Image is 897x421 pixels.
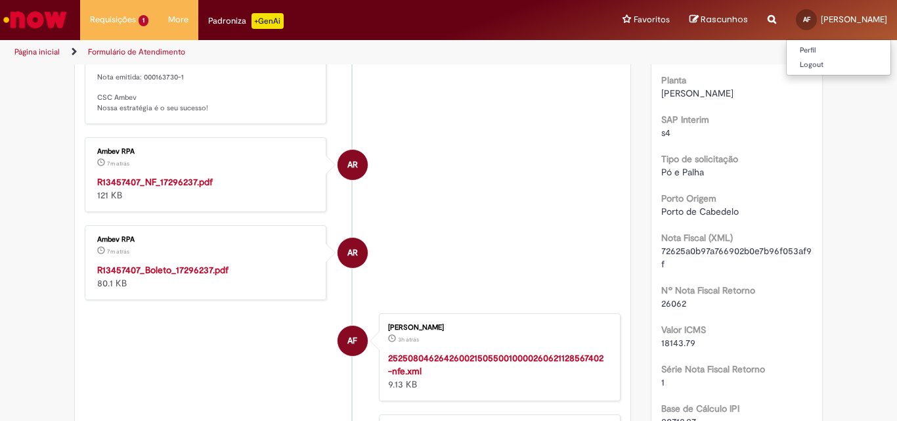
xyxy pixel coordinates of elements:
[398,336,419,343] time: 28/08/2025 11:51:14
[107,248,129,255] time: 28/08/2025 14:51:59
[821,14,887,25] span: [PERSON_NAME]
[388,351,607,391] div: 9.13 KB
[661,74,686,86] b: Planta
[661,153,738,165] b: Tipo de solicitação
[398,336,419,343] span: 3h atrás
[10,40,588,64] ul: Trilhas de página
[338,150,368,180] div: Ambev RPA
[787,58,890,72] a: Logout
[97,263,316,290] div: 80.1 KB
[661,114,709,125] b: SAP Interim
[97,175,316,202] div: 121 KB
[787,43,890,58] a: Perfil
[338,326,368,356] div: Amanda Ferreira
[347,325,357,357] span: AF
[661,403,739,414] b: Base de Cálculo IPI
[168,13,188,26] span: More
[97,236,316,244] div: Ambev RPA
[661,284,755,296] b: Nº Nota Fiscal Retorno
[388,352,603,377] a: 25250804626426002150550010000260621128567402-nfe.xml
[252,13,284,29] p: +GenAi
[634,13,670,26] span: Favoritos
[208,13,284,29] div: Padroniza
[347,149,358,181] span: AR
[803,15,810,24] span: AF
[338,238,368,268] div: Ambev RPA
[1,7,69,33] img: ServiceNow
[139,15,148,26] span: 1
[661,206,739,217] span: Porto de Cabedelo
[88,47,185,57] a: Formulário de Atendimento
[661,324,706,336] b: Valor ICMS
[107,248,129,255] span: 7m atrás
[661,192,716,204] b: Porto Origem
[661,363,765,375] b: Série Nota Fiscal Retorno
[689,14,748,26] a: Rascunhos
[701,13,748,26] span: Rascunhos
[14,47,60,57] a: Página inicial
[97,148,316,156] div: Ambev RPA
[107,160,129,167] span: 7m atrás
[107,160,129,167] time: 28/08/2025 14:52:00
[347,237,358,269] span: AR
[90,13,136,26] span: Requisições
[97,264,229,276] a: R13457407_Boleto_17296237.pdf
[661,376,665,388] span: 1
[661,166,704,178] span: Pó e Palha
[97,176,213,188] a: R13457407_NF_17296237.pdf
[661,127,670,139] span: s4
[661,87,733,99] span: [PERSON_NAME]
[388,324,607,332] div: [PERSON_NAME]
[661,298,686,309] span: 26062
[661,245,812,270] span: 72625a0b97a766902b0e7b96f053af9f
[661,337,695,349] span: 18143.79
[661,232,733,244] b: Nota Fiscal (XML)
